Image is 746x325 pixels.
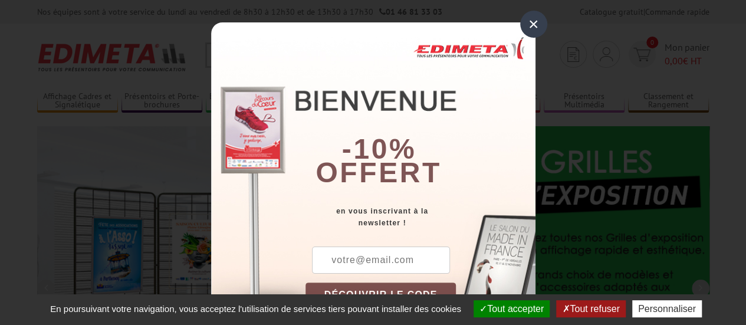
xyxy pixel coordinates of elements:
b: -10% [342,133,416,165]
div: × [520,11,547,38]
input: votre@email.com [312,247,450,274]
div: en vous inscrivant à la newsletter ! [305,205,535,229]
span: En poursuivant votre navigation, vous acceptez l'utilisation de services tiers pouvant installer ... [44,304,467,314]
button: Tout refuser [556,300,625,317]
button: Tout accepter [474,300,550,317]
font: offert [316,157,442,188]
button: DÉCOUVRIR LE CODE [305,283,456,307]
button: Personnaliser (fenêtre modale) [632,300,702,317]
